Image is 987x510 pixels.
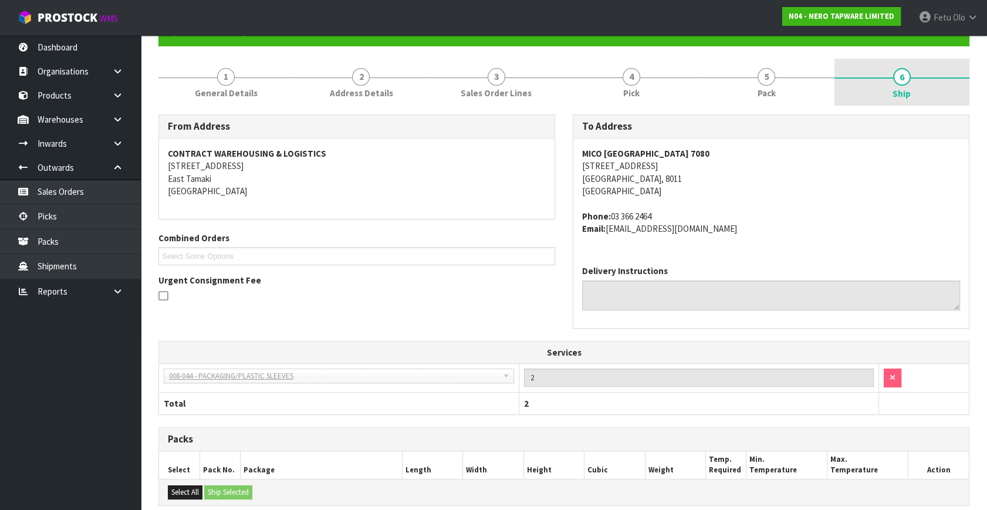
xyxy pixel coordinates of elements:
h3: To Address [582,121,960,132]
strong: CONTRACT WAREHOUSING & LOGISTICS [168,148,326,159]
th: Pack No. [200,451,240,479]
button: Select All [168,485,202,499]
th: Select [159,451,200,479]
th: Services [159,342,969,364]
th: Height [523,451,584,479]
th: Width [463,451,524,479]
span: Updated successfully [167,26,247,37]
span: 1 [217,68,235,86]
span: 5 [758,68,775,86]
strong: email [582,223,606,234]
address: [STREET_ADDRESS] East Tamaki [GEOGRAPHIC_DATA] [168,147,546,198]
small: WMS [100,13,118,24]
th: Action [908,451,969,479]
label: Urgent Consignment Fee [158,274,261,286]
span: Ship [893,87,911,100]
span: 4 [623,68,640,86]
span: 008-044 - PACKAGING/PLASTIC SLEEVES [169,369,498,383]
span: General Details [195,87,258,99]
th: Temp. Required [706,451,746,479]
span: Olo [953,12,965,23]
button: Ship Selected [204,485,252,499]
span: Pack [758,87,776,99]
h3: Packs [168,434,960,445]
address: [STREET_ADDRESS] [GEOGRAPHIC_DATA], 8011 [GEOGRAPHIC_DATA] [582,147,960,198]
span: 2 [524,398,529,409]
strong: N04 - NERO TAPWARE LIMITED [789,11,894,21]
span: Pick [623,87,640,99]
label: Combined Orders [158,232,229,244]
th: Length [402,451,463,479]
address: 03 366 2464 [EMAIL_ADDRESS][DOMAIN_NAME] [582,210,960,235]
a: N04 - NERO TAPWARE LIMITED [782,7,901,26]
span: 3 [488,68,505,86]
img: cube-alt.png [18,10,32,25]
span: 2 [352,68,370,86]
th: Total [159,392,519,414]
label: Delivery Instructions [582,265,668,277]
th: Cubic [584,451,645,479]
strong: phone [582,211,611,222]
th: Min. Temperature [746,451,827,479]
span: Address Details [329,87,393,99]
th: Package [240,451,402,479]
th: Max. Temperature [827,451,908,479]
th: Weight [645,451,706,479]
span: Fetu [934,12,951,23]
span: ProStock [38,10,97,25]
span: 6 [893,68,911,86]
h3: From Address [168,121,546,132]
span: Sales Order Lines [461,87,532,99]
strong: MICO [GEOGRAPHIC_DATA] 7080 [582,148,709,159]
